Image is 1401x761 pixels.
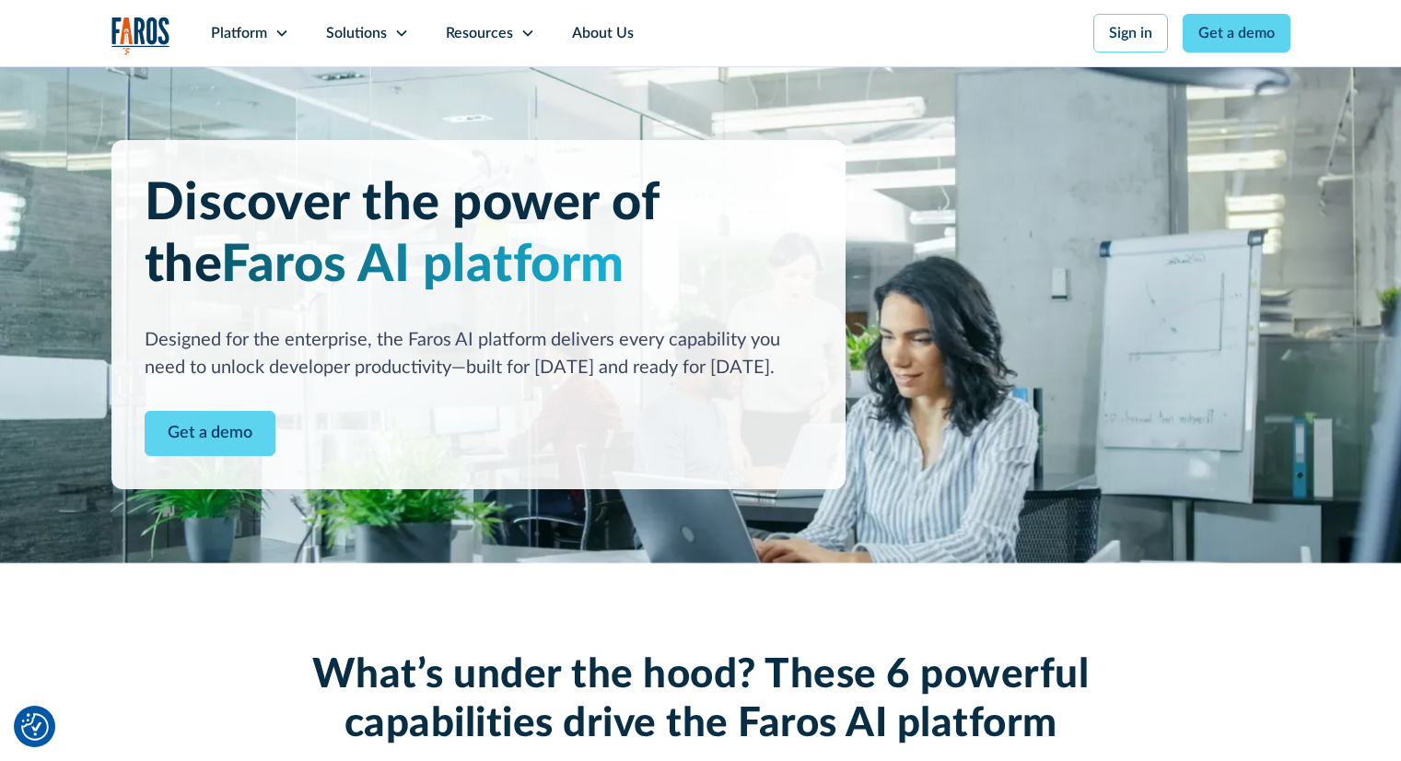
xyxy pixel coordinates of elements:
[1093,14,1168,53] a: Sign in
[221,240,625,291] span: Faros AI platform
[21,713,49,741] button: Cookie Settings
[446,22,513,44] div: Resources
[1183,14,1290,53] a: Get a demo
[111,17,170,54] img: Logo of the analytics and reporting company Faros.
[145,326,812,381] div: Designed for the enterprise, the Faros AI platform delivers every capability you need to unlock d...
[145,173,812,297] h1: Discover the power of the
[111,17,170,54] a: home
[326,22,387,44] div: Solutions
[277,651,1125,749] h2: What’s under the hood? These 6 powerful capabilities drive the Faros AI platform
[145,411,275,456] a: Contact Modal
[21,713,49,741] img: Revisit consent button
[211,22,267,44] div: Platform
